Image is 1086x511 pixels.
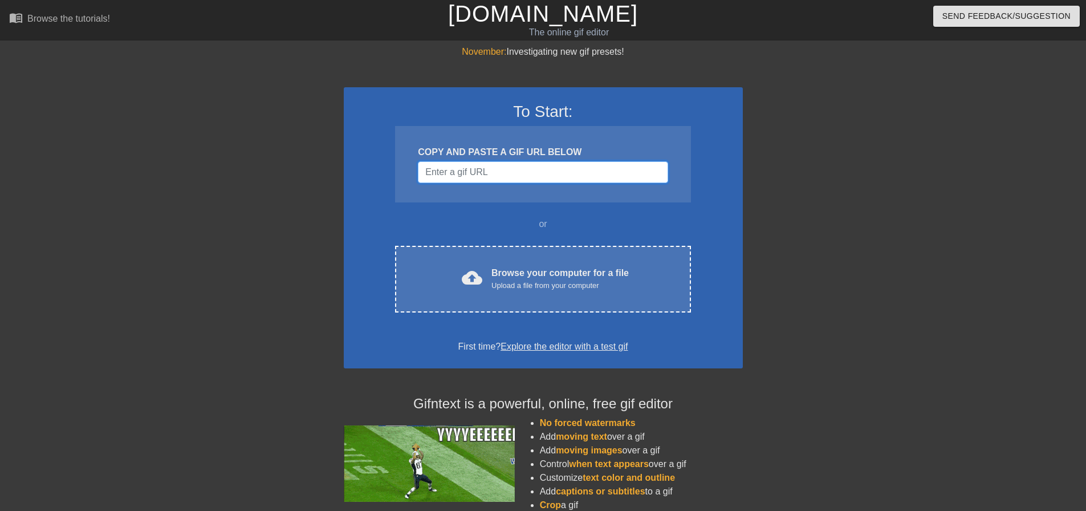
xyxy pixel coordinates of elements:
img: football_small.gif [344,425,515,502]
div: Upload a file from your computer [491,280,629,291]
span: when text appears [569,459,649,469]
div: COPY AND PASTE A GIF URL BELOW [418,145,668,159]
span: menu_book [9,11,23,25]
div: The online gif editor [368,26,770,39]
span: moving images [556,445,622,455]
span: text color and outline [583,473,675,482]
li: Add over a gif [540,444,743,457]
a: [DOMAIN_NAME] [448,1,638,26]
span: cloud_upload [462,267,482,288]
div: First time? [359,340,728,354]
li: Customize [540,471,743,485]
span: Crop [540,500,561,510]
div: or [373,217,713,231]
a: Browse the tutorials! [9,11,110,29]
div: Browse the tutorials! [27,14,110,23]
a: Explore the editor with a test gif [501,342,628,351]
input: Username [418,161,668,183]
li: Add over a gif [540,430,743,444]
li: Control over a gif [540,457,743,471]
li: Add to a gif [540,485,743,498]
span: No forced watermarks [540,418,636,428]
span: November: [462,47,506,56]
h3: To Start: [359,102,728,121]
span: moving text [556,432,607,441]
div: Browse your computer for a file [491,266,629,291]
h4: Gifntext is a powerful, online, free gif editor [344,396,743,412]
div: Investigating new gif presets! [344,45,743,59]
span: Send Feedback/Suggestion [942,9,1071,23]
span: captions or subtitles [556,486,645,496]
button: Send Feedback/Suggestion [933,6,1080,27]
